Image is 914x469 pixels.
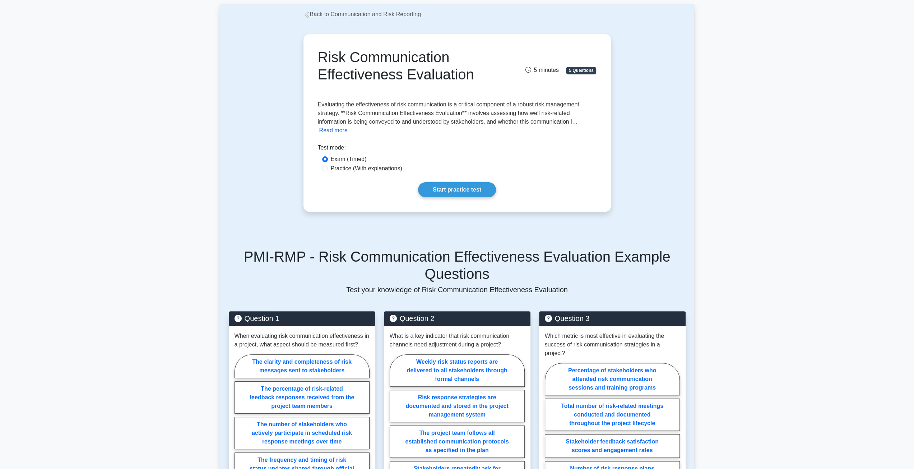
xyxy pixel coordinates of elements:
label: Risk response strategies are documented and stored in the project management system [390,390,525,422]
p: What is a key indicator that risk communication channels need adjustment during a project? [390,332,525,349]
button: Read more [319,126,348,135]
label: Weekly risk status reports are delivered to all stakeholders through formal channels [390,354,525,387]
a: Back to Communication and Risk Reporting [303,11,421,17]
label: Percentage of stakeholders who attended risk communication sessions and training programs [545,363,680,395]
span: 5 Questions [566,67,596,74]
label: The percentage of risk-related feedback responses received from the project team members [235,381,370,414]
label: The number of stakeholders who actively participate in scheduled risk response meetings over time [235,417,370,449]
label: The clarity and completeness of risk messages sent to stakeholders [235,354,370,378]
h5: Question 2 [390,314,525,323]
h1: Risk Communication Effectiveness Evaluation [318,49,501,83]
label: Practice (With explanations) [331,164,402,173]
label: Total number of risk-related meetings conducted and documented throughout the project lifecycle [545,399,680,431]
span: 5 minutes [525,67,558,73]
p: When evaluating risk communication effectiveness in a project, what aspect should be measured first? [235,332,370,349]
label: Exam (Timed) [331,155,367,164]
h5: Question 1 [235,314,370,323]
h5: PMI-RMP - Risk Communication Effectiveness Evaluation Example Questions [229,248,686,282]
p: Which metric is most effective in evaluating the success of risk communication strategies in a pr... [545,332,680,358]
a: Start practice test [418,182,496,197]
span: Evaluating the effectiveness of risk communication is a critical component of a robust risk manag... [318,101,579,125]
div: Test mode: [318,143,597,155]
label: The project team follows all established communication protocols as specified in the plan [390,426,525,458]
h5: Question 3 [545,314,680,323]
p: Test your knowledge of Risk Communication Effectiveness Evaluation [229,285,686,294]
label: Stakeholder feedback satisfaction scores and engagement rates [545,434,680,458]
